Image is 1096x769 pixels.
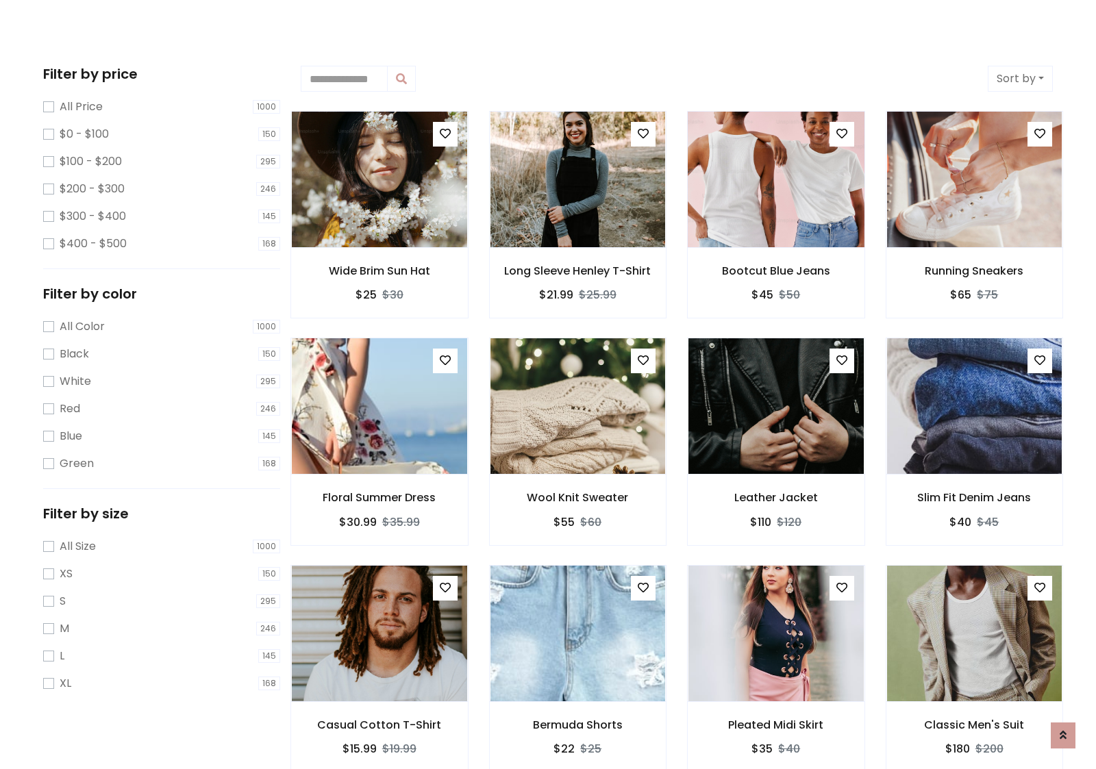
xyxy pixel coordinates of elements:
h6: Floral Summer Dress [291,491,468,504]
h6: $65 [950,288,971,301]
label: M [60,620,69,637]
label: $0 - $100 [60,126,109,142]
span: 150 [258,127,280,141]
h6: $22 [553,742,575,755]
h6: Slim Fit Denim Jeans [886,491,1063,504]
del: $25.99 [579,287,616,303]
del: $25 [580,741,601,757]
span: 145 [258,649,280,663]
label: S [60,593,66,609]
span: 246 [256,182,280,196]
h5: Filter by color [43,286,280,302]
h6: $180 [945,742,970,755]
label: $400 - $500 [60,236,127,252]
h6: Wool Knit Sweater [490,491,667,504]
span: 1000 [253,320,280,333]
label: Black [60,346,89,362]
h6: $35 [751,742,773,755]
del: $200 [975,741,1004,757]
h6: Casual Cotton T-Shirt [291,718,468,731]
label: $300 - $400 [60,208,126,225]
label: All Color [60,318,105,335]
span: 145 [258,210,280,223]
del: $35.99 [382,514,420,530]
label: Blue [60,428,82,444]
h6: Wide Brim Sun Hat [291,264,468,277]
h6: Pleated Midi Skirt [688,718,864,731]
h5: Filter by price [43,66,280,82]
label: XS [60,566,73,582]
del: $30 [382,287,403,303]
span: 295 [256,155,280,168]
h6: $110 [750,516,771,529]
label: L [60,648,64,664]
span: 1000 [253,100,280,114]
del: $50 [779,287,800,303]
h5: Filter by size [43,505,280,522]
label: All Price [60,99,103,115]
span: 246 [256,402,280,416]
h6: $25 [356,288,377,301]
span: 295 [256,594,280,608]
button: Sort by [988,66,1053,92]
label: $200 - $300 [60,181,125,197]
h6: Bermuda Shorts [490,718,667,731]
span: 246 [256,622,280,635]
h6: $30.99 [339,516,377,529]
label: XL [60,675,71,692]
h6: $15.99 [342,742,377,755]
h6: $45 [751,288,773,301]
h6: Long Sleeve Henley T-Shirt [490,264,667,277]
del: $45 [977,514,999,530]
span: 150 [258,347,280,361]
span: 168 [258,677,280,690]
label: White [60,373,91,390]
h6: Bootcut Blue Jeans [688,264,864,277]
del: $60 [580,514,601,530]
label: All Size [60,538,96,555]
del: $40 [778,741,800,757]
label: $100 - $200 [60,153,122,170]
h6: Leather Jacket [688,491,864,504]
span: 168 [258,237,280,251]
h6: Running Sneakers [886,264,1063,277]
span: 1000 [253,540,280,553]
span: 145 [258,429,280,443]
h6: $55 [553,516,575,529]
label: Red [60,401,80,417]
label: Green [60,455,94,472]
span: 295 [256,375,280,388]
span: 168 [258,457,280,470]
h6: Classic Men's Suit [886,718,1063,731]
h6: $21.99 [539,288,573,301]
del: $120 [777,514,801,530]
h6: $40 [949,516,971,529]
del: $75 [977,287,998,303]
span: 150 [258,567,280,581]
del: $19.99 [382,741,416,757]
